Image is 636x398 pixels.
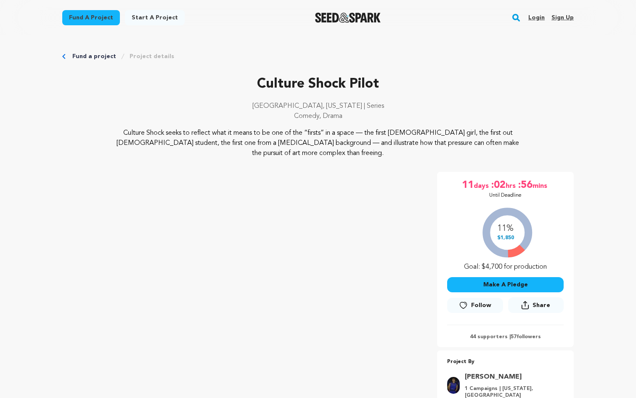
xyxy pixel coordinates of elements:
a: Fund a project [72,52,116,61]
span: Follow [471,301,491,310]
img: 003ba831aee838f9.jpg [447,377,460,394]
a: Project details [130,52,174,61]
p: Comedy, Drama [62,111,574,121]
a: Start a project [125,10,185,25]
a: Fund a project [62,10,120,25]
p: Until Deadline [489,192,522,199]
span: 57 [511,334,517,339]
p: Project By [447,357,564,367]
span: hrs [506,179,517,192]
a: Follow [447,298,503,313]
span: :02 [490,179,506,192]
p: Culture Shock Pilot [62,74,574,94]
a: Seed&Spark Homepage [315,13,381,23]
span: days [474,179,490,192]
a: Sign up [551,11,574,24]
span: Share [533,301,550,310]
img: Seed&Spark Logo Dark Mode [315,13,381,23]
button: Make A Pledge [447,277,564,292]
span: 11 [462,179,474,192]
span: :56 [517,179,533,192]
button: Share [508,297,564,313]
a: Login [528,11,545,24]
span: Share [508,297,564,316]
div: Breadcrumb [62,52,574,61]
p: Culture Shock seeks to reflect what it means to be one of the “firsts” in a space — the first [DE... [114,128,523,158]
p: [GEOGRAPHIC_DATA], [US_STATE] | Series [62,101,574,111]
p: 44 supporters | followers [447,334,564,340]
span: mins [533,179,549,192]
a: Goto Anya Dillard profile [465,372,559,382]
